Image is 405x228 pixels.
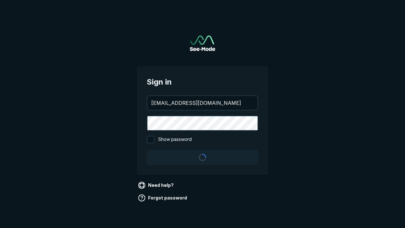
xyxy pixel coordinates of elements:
a: Go to sign in [190,35,215,51]
img: See-Mode Logo [190,35,215,51]
a: Forgot password [137,193,190,203]
input: your@email.com [147,96,258,110]
a: Need help? [137,180,176,190]
span: Show password [158,136,192,143]
span: Sign in [147,76,258,88]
